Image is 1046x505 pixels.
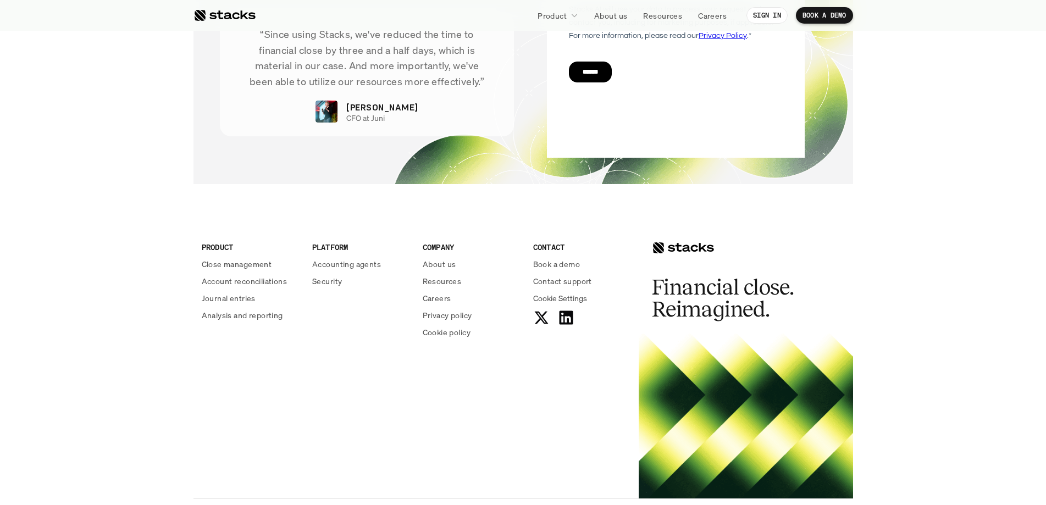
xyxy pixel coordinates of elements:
[423,258,520,270] a: About us
[533,292,587,304] button: Cookie Trigger
[202,241,299,253] p: PRODUCT
[533,275,592,287] p: Contact support
[423,309,472,321] p: Privacy policy
[533,292,587,304] span: Cookie Settings
[423,326,471,338] p: Cookie policy
[202,292,256,304] p: Journal entries
[423,241,520,253] p: COMPANY
[594,10,627,21] p: About us
[202,292,299,304] a: Journal entries
[312,275,409,287] a: Security
[533,241,630,253] p: CONTACT
[637,5,689,25] a: Resources
[691,5,733,25] a: Careers
[202,309,299,321] a: Analysis and reporting
[236,26,498,90] p: “Since using Stacks, we've reduced the time to financial close by three and a half days, which is...
[202,309,283,321] p: Analysis and reporting
[796,7,853,24] a: BOOK A DEMO
[588,5,634,25] a: About us
[202,258,272,270] p: Close management
[202,275,299,287] a: Account reconciliations
[533,275,630,287] a: Contact support
[130,209,178,217] a: Privacy Policy
[423,292,520,304] a: Careers
[202,258,299,270] a: Close management
[346,114,385,123] p: CFO at Juni
[803,12,846,19] p: BOOK A DEMO
[423,292,451,304] p: Careers
[346,101,418,114] p: [PERSON_NAME]
[652,276,817,320] h2: Financial close. Reimagined.
[312,258,381,270] p: Accounting agents
[643,10,682,21] p: Resources
[312,275,342,287] p: Security
[423,258,456,270] p: About us
[533,258,580,270] p: Book a demo
[746,7,788,24] a: SIGN IN
[423,275,520,287] a: Resources
[423,326,520,338] a: Cookie policy
[753,12,781,19] p: SIGN IN
[312,241,409,253] p: PLATFORM
[698,10,727,21] p: Careers
[423,275,462,287] p: Resources
[538,10,567,21] p: Product
[533,258,630,270] a: Book a demo
[312,258,409,270] a: Accounting agents
[202,275,287,287] p: Account reconciliations
[423,309,520,321] a: Privacy policy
